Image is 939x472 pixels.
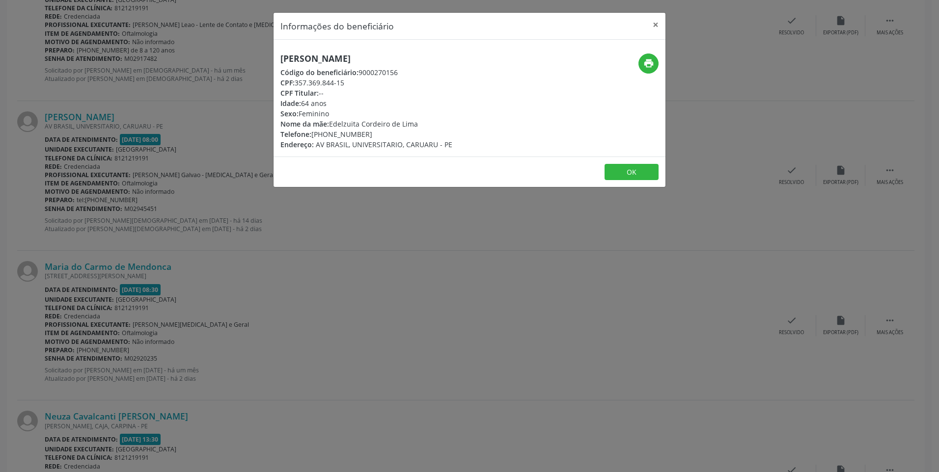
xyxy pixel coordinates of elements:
[280,20,394,32] h5: Informações do beneficiário
[643,58,654,69] i: print
[646,13,665,37] button: Close
[280,140,314,149] span: Endereço:
[280,119,452,129] div: Edelzuita Cordeiro de Lima
[280,88,319,98] span: CPF Titular:
[280,88,452,98] div: --
[280,130,311,139] span: Telefone:
[280,67,452,78] div: 9000270156
[280,129,452,139] div: [PHONE_NUMBER]
[638,53,659,74] button: print
[280,119,329,129] span: Nome da mãe:
[280,99,301,108] span: Idade:
[316,140,452,149] span: AV BRASIL, UNIVERSITARIO, CARUARU - PE
[605,164,659,181] button: OK
[280,68,359,77] span: Código do beneficiário:
[280,108,452,119] div: Feminino
[280,78,452,88] div: 357.369.844-15
[280,109,299,118] span: Sexo:
[280,53,452,64] h5: [PERSON_NAME]
[280,78,295,87] span: CPF:
[280,98,452,108] div: 64 anos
